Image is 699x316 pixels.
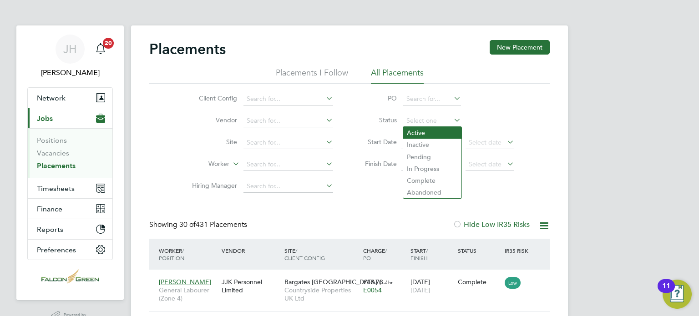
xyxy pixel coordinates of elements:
[37,184,75,193] span: Timesheets
[91,35,110,64] a: 20
[403,127,461,139] li: Active
[276,67,348,84] li: Placements I Follow
[453,220,530,229] label: Hide Low IR35 Risks
[371,67,424,84] li: All Placements
[27,35,113,78] a: JH[PERSON_NAME]
[408,273,456,299] div: [DATE]
[403,186,461,198] li: Abandoned
[385,279,393,286] span: / hr
[159,278,211,286] span: [PERSON_NAME]
[28,240,112,260] button: Preferences
[284,278,387,286] span: Bargates [GEOGRAPHIC_DATA] (…
[149,40,226,58] h2: Placements
[243,115,333,127] input: Search for...
[185,94,237,102] label: Client Config
[37,136,67,145] a: Positions
[16,25,124,300] nav: Main navigation
[403,151,461,163] li: Pending
[243,93,333,105] input: Search for...
[284,247,325,261] span: / Client Config
[185,138,237,146] label: Site
[356,138,397,146] label: Start Date
[243,180,333,193] input: Search for...
[490,40,550,55] button: New Placement
[37,205,62,213] span: Finance
[63,43,77,55] span: JH
[219,273,282,299] div: JJK Personnel Limited
[410,247,428,261] span: / Finish
[185,181,237,190] label: Hiring Manager
[663,280,692,309] button: Open Resource Center, 11 new notifications
[356,94,397,102] label: PO
[363,278,383,286] span: £18.78
[505,277,521,289] span: Low
[363,286,382,294] span: E0054
[403,175,461,186] li: Complete
[157,273,550,281] a: [PERSON_NAME]General Labourer (Zone 4)JJK Personnel LimitedBargates [GEOGRAPHIC_DATA] (…Countrysi...
[37,114,53,123] span: Jobs
[361,242,408,266] div: Charge
[37,94,66,102] span: Network
[28,128,112,178] div: Jobs
[219,242,282,259] div: Vendor
[41,269,99,284] img: falcongreen-logo-retina.png
[157,242,219,266] div: Worker
[28,108,112,128] button: Jobs
[363,247,387,261] span: / PO
[356,160,397,168] label: Finish Date
[179,220,247,229] span: 431 Placements
[458,278,501,286] div: Complete
[408,242,456,266] div: Start
[37,246,76,254] span: Preferences
[27,67,113,78] span: John Hearty
[662,286,670,298] div: 11
[159,286,217,302] span: General Labourer (Zone 4)
[410,286,430,294] span: [DATE]
[28,88,112,108] button: Network
[403,93,461,105] input: Search for...
[185,116,237,124] label: Vendor
[37,149,69,157] a: Vacancies
[469,160,501,168] span: Select date
[243,158,333,171] input: Search for...
[103,38,114,49] span: 20
[469,138,501,146] span: Select date
[356,116,397,124] label: Status
[456,242,503,259] div: Status
[37,161,76,170] a: Placements
[179,220,196,229] span: 30 of
[27,269,113,284] a: Go to home page
[282,242,361,266] div: Site
[284,286,359,302] span: Countryside Properties UK Ltd
[403,139,461,150] li: Inactive
[403,163,461,175] li: In Progress
[177,160,229,169] label: Worker
[243,136,333,149] input: Search for...
[28,199,112,219] button: Finance
[37,225,63,234] span: Reports
[28,178,112,198] button: Timesheets
[149,220,249,230] div: Showing
[159,247,184,261] span: / Position
[403,115,461,127] input: Select one
[28,219,112,239] button: Reports
[502,242,534,259] div: IR35 Risk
